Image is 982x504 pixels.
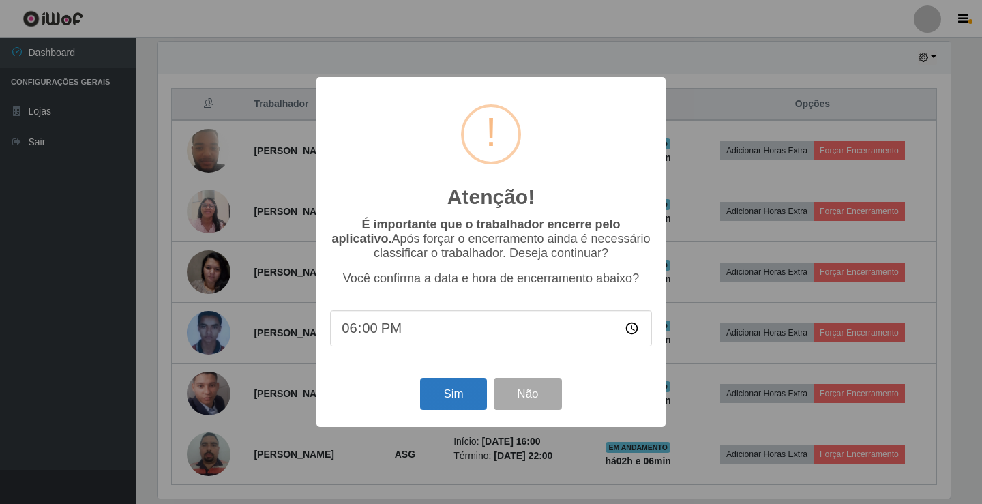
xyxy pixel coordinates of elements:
p: Após forçar o encerramento ainda é necessário classificar o trabalhador. Deseja continuar? [330,218,652,261]
b: É importante que o trabalhador encerre pelo aplicativo. [331,218,620,246]
button: Não [494,378,561,410]
button: Sim [420,378,486,410]
p: Você confirma a data e hora de encerramento abaixo? [330,271,652,286]
h2: Atenção! [447,185,535,209]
